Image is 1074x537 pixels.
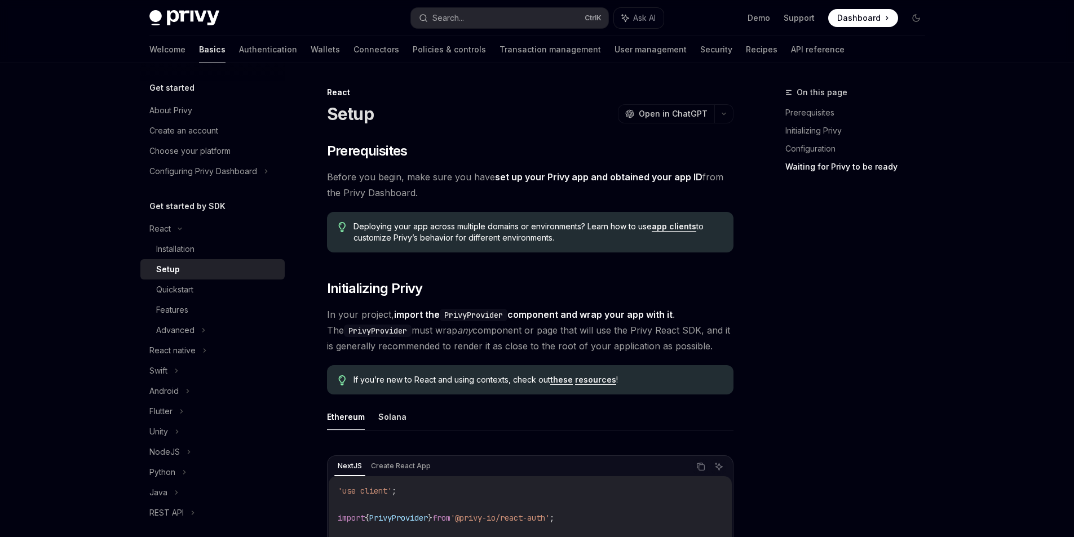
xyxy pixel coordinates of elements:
div: Configuring Privy Dashboard [149,165,257,178]
div: Unity [149,425,168,438]
button: Toggle dark mode [907,9,925,27]
a: Dashboard [828,9,898,27]
span: } [428,513,432,523]
a: Waiting for Privy to be ready [785,158,934,176]
a: API reference [791,36,845,63]
a: Features [140,300,285,320]
span: Dashboard [837,12,881,24]
em: any [457,325,472,336]
h5: Get started by SDK [149,199,226,213]
button: Solana [378,403,406,430]
a: Support [784,12,815,24]
div: Advanced [156,323,195,337]
a: set up your Privy app and obtained your app ID [495,171,702,183]
button: Copy the contents from the code block [693,459,708,474]
span: Before you begin, make sure you have from the Privy Dashboard. [327,169,733,201]
code: PrivyProvider [440,309,507,321]
a: Authentication [239,36,297,63]
button: Ask AI [711,459,726,474]
a: Create an account [140,121,285,141]
a: Transaction management [500,36,601,63]
span: { [365,513,369,523]
code: PrivyProvider [344,325,412,337]
a: Wallets [311,36,340,63]
div: Create React App [368,459,434,473]
div: Android [149,384,179,398]
a: these [550,375,573,385]
h1: Setup [327,104,374,124]
a: Quickstart [140,279,285,300]
div: Choose your platform [149,144,231,158]
span: If you’re new to React and using contexts, check out ! [353,374,722,385]
a: User management [615,36,687,63]
div: NextJS [334,459,365,473]
a: Recipes [746,36,777,63]
span: Ctrl K [585,14,602,23]
strong: import the component and wrap your app with it [394,309,673,320]
div: Swift [149,364,167,378]
span: '@privy-io/react-auth' [450,513,550,523]
a: Demo [748,12,770,24]
a: Configuration [785,140,934,158]
a: Initializing Privy [785,122,934,140]
svg: Tip [338,222,346,232]
span: Open in ChatGPT [639,108,708,119]
a: Setup [140,259,285,279]
div: REST API [149,506,184,520]
div: Python [149,465,175,479]
a: resources [575,375,616,385]
a: Welcome [149,36,185,63]
div: NodeJS [149,445,180,459]
a: Choose your platform [140,141,285,161]
div: React native [149,344,196,357]
div: Installation [156,242,195,256]
button: Open in ChatGPT [618,104,714,123]
div: About Privy [149,104,192,117]
span: Initializing Privy [327,279,423,298]
a: About Privy [140,100,285,121]
span: PrivyProvider [369,513,428,523]
svg: Tip [338,375,346,385]
div: Java [149,486,167,499]
div: Flutter [149,405,173,418]
a: app clients [652,221,696,232]
span: On this page [797,86,847,99]
div: Features [156,303,188,317]
span: Deploying your app across multiple domains or environments? Learn how to use to customize Privy’s... [353,221,722,243]
span: 'use client' [338,486,392,496]
div: React [327,87,733,98]
button: Search...CtrlK [411,8,608,28]
span: import [338,513,365,523]
div: Quickstart [156,283,193,296]
a: Connectors [353,36,399,63]
a: Prerequisites [785,104,934,122]
span: ; [550,513,554,523]
a: Installation [140,239,285,259]
a: Policies & controls [413,36,486,63]
a: Security [700,36,732,63]
div: Setup [156,263,180,276]
button: Ask AI [614,8,664,28]
div: Search... [432,11,464,25]
span: ; [392,486,396,496]
h5: Get started [149,81,195,95]
span: In your project, . The must wrap component or page that will use the Privy React SDK, and it is g... [327,307,733,354]
span: Ask AI [633,12,656,24]
img: dark logo [149,10,219,26]
div: React [149,222,171,236]
span: Prerequisites [327,142,408,160]
span: from [432,513,450,523]
a: Basics [199,36,226,63]
button: Ethereum [327,403,365,430]
div: Create an account [149,124,218,137]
